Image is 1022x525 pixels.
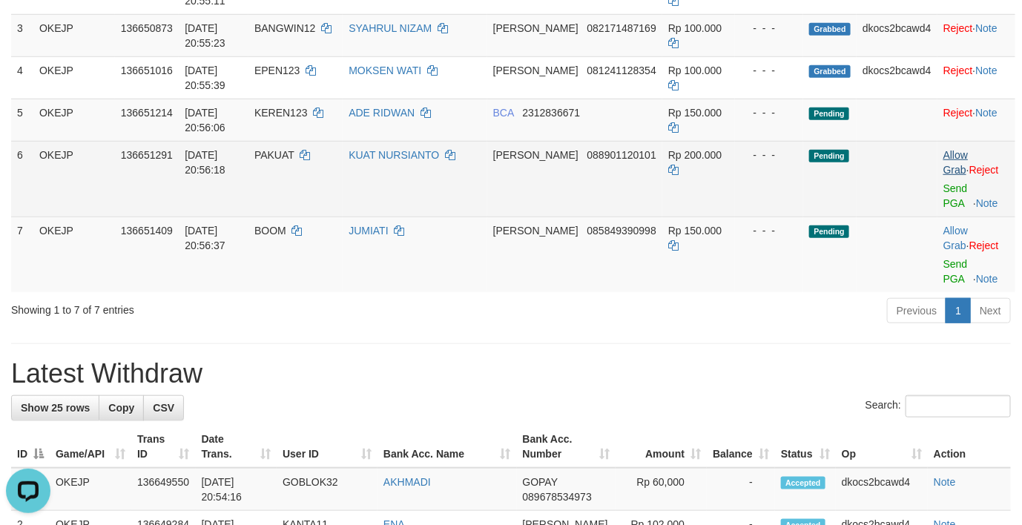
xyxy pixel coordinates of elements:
span: Accepted [781,477,825,489]
th: Game/API: activate to sort column ascending [50,426,131,468]
span: 136651016 [121,65,173,76]
span: Copy 088901120101 to clipboard [587,149,656,161]
a: Reject [943,22,973,34]
a: ADE RIDWAN [349,107,415,119]
span: [DATE] 20:56:37 [185,225,225,251]
td: 6 [11,141,33,217]
td: [DATE] 20:54:16 [196,468,277,511]
span: Rp 150.000 [668,225,722,237]
td: GOBLOK32 [277,468,378,511]
a: Reject [943,65,973,76]
th: Balance: activate to sort column ascending [707,426,775,468]
span: CSV [153,402,174,414]
span: EPEN123 [254,65,300,76]
span: Show 25 rows [21,402,90,414]
a: Reject [943,107,973,119]
span: BOOM [254,225,286,237]
input: Search: [906,395,1011,417]
td: 7 [11,217,33,292]
a: Previous [887,298,946,323]
td: OKEJP [33,14,115,56]
div: - - - [741,105,797,120]
a: SYAHRUL NIZAM [349,22,432,34]
span: [PERSON_NAME] [493,225,578,237]
td: · [937,217,1015,292]
a: Note [975,65,998,76]
th: Op: activate to sort column ascending [836,426,928,468]
div: - - - [741,148,797,162]
td: OKEJP [33,141,115,217]
span: Pending [809,225,849,238]
span: Pending [809,150,849,162]
span: PAKUAT [254,149,294,161]
th: ID: activate to sort column descending [11,426,50,468]
td: · [937,141,1015,217]
span: [PERSON_NAME] [493,22,578,34]
a: Show 25 rows [11,395,99,420]
span: Rp 100.000 [668,22,722,34]
span: Copy [108,402,134,414]
td: OKEJP [33,99,115,141]
a: Note [975,22,998,34]
a: Note [975,107,998,119]
span: [DATE] 20:56:06 [185,107,225,133]
td: · [937,14,1015,56]
th: Trans ID: activate to sort column ascending [131,426,196,468]
a: CSV [143,395,184,420]
td: dkocs2bcawd4 [857,14,937,56]
td: 136649550 [131,468,196,511]
div: - - - [741,223,797,238]
span: GOPAY [523,476,558,488]
span: [PERSON_NAME] [493,65,578,76]
span: Pending [809,108,849,120]
a: KUAT NURSIANTO [349,149,439,161]
th: User ID: activate to sort column ascending [277,426,378,468]
button: Open LiveChat chat widget [6,6,50,50]
a: Next [970,298,1011,323]
td: 5 [11,99,33,141]
span: Copy 085849390998 to clipboard [587,225,656,237]
th: Date Trans.: activate to sort column ascending [196,426,277,468]
a: Copy [99,395,144,420]
td: OKEJP [33,56,115,99]
label: Search: [866,395,1011,417]
td: · [937,99,1015,141]
span: Copy 082171487169 to clipboard [587,22,656,34]
a: Reject [969,164,999,176]
span: [DATE] 20:56:18 [185,149,225,176]
span: KEREN123 [254,107,308,119]
a: MOKSEN WATI [349,65,421,76]
th: Action [928,426,1011,468]
td: 3 [11,14,33,56]
span: BANGWIN12 [254,22,315,34]
span: 136651214 [121,107,173,119]
td: · [937,56,1015,99]
span: Rp 150.000 [668,107,722,119]
span: Copy 081241128354 to clipboard [587,65,656,76]
span: BCA [493,107,514,119]
span: · [943,225,969,251]
a: 1 [946,298,971,323]
a: Reject [969,240,999,251]
td: 4 [11,56,33,99]
a: Send PGA [943,182,968,209]
a: Note [976,197,998,209]
div: Showing 1 to 7 of 7 entries [11,297,415,317]
td: OKEJP [33,217,115,292]
th: Amount: activate to sort column ascending [616,426,707,468]
th: Bank Acc. Name: activate to sort column ascending [378,426,516,468]
a: JUMIATI [349,225,388,237]
span: [DATE] 20:55:23 [185,22,225,49]
td: dkocs2bcawd4 [857,56,937,99]
span: 136650873 [121,22,173,34]
span: Rp 100.000 [668,65,722,76]
span: Copy 089678534973 to clipboard [523,491,592,503]
a: Send PGA [943,258,968,285]
span: [PERSON_NAME] [493,149,578,161]
th: Status: activate to sort column ascending [775,426,836,468]
div: - - - [741,63,797,78]
span: Rp 200.000 [668,149,722,161]
span: · [943,149,969,176]
a: Allow Grab [943,149,968,176]
a: Note [976,273,998,285]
